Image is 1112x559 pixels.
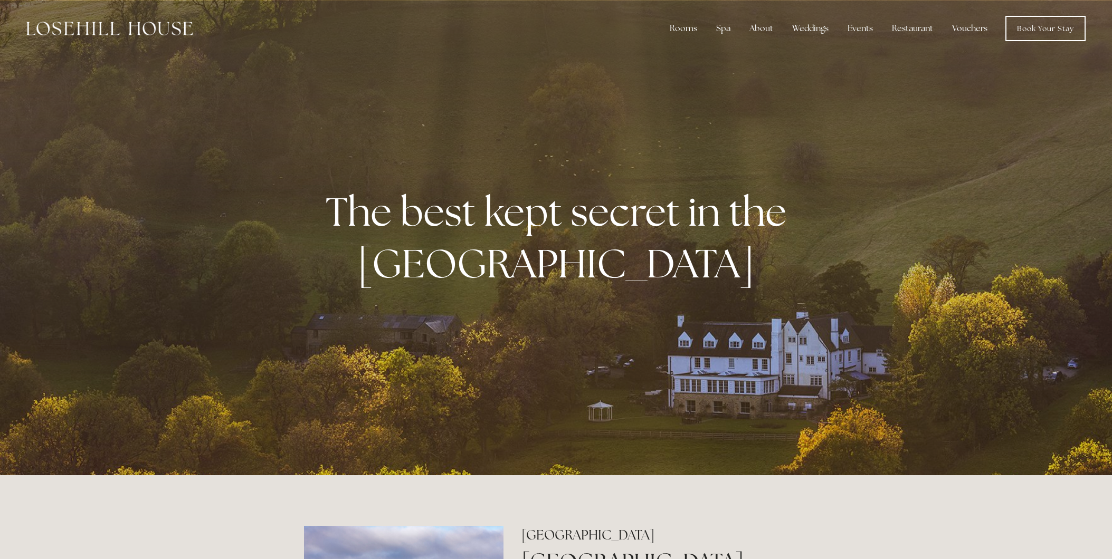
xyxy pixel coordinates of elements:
[708,18,739,39] div: Spa
[883,18,942,39] div: Restaurant
[784,18,837,39] div: Weddings
[661,18,706,39] div: Rooms
[1005,16,1086,41] a: Book Your Stay
[26,22,193,35] img: Losehill House
[944,18,996,39] a: Vouchers
[521,526,808,544] h2: [GEOGRAPHIC_DATA]
[741,18,782,39] div: About
[326,186,795,289] strong: The best kept secret in the [GEOGRAPHIC_DATA]
[839,18,881,39] div: Events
